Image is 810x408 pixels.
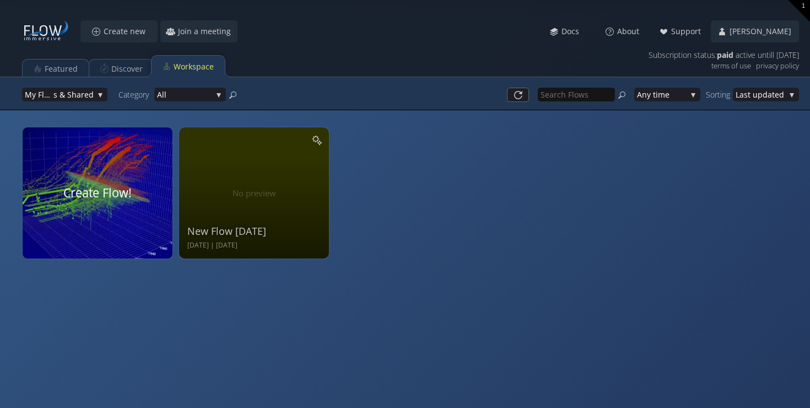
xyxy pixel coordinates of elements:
span: [PERSON_NAME] [729,26,798,37]
div: New Flow [DATE] [187,224,323,238]
a: privacy policy [756,59,799,73]
span: st updated [744,88,785,101]
div: Featured [45,58,78,79]
span: La [736,88,744,101]
div: Discover [111,58,143,79]
a: terms of use [711,59,751,73]
span: s & Shared [53,88,94,101]
div: Workspace [174,56,214,77]
span: me [658,88,687,101]
div: Sorting [706,88,733,101]
span: About [617,26,646,37]
span: My Flow [25,88,53,101]
div: [DATE] | [DATE] [187,241,323,250]
span: Support [671,26,708,37]
span: Any ti [637,88,658,101]
input: Search Flows [538,88,615,101]
span: Docs [561,26,586,37]
div: Category [118,88,154,101]
span: Join a meeting [177,26,237,37]
span: Create new [103,26,152,37]
span: All [157,88,212,101]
